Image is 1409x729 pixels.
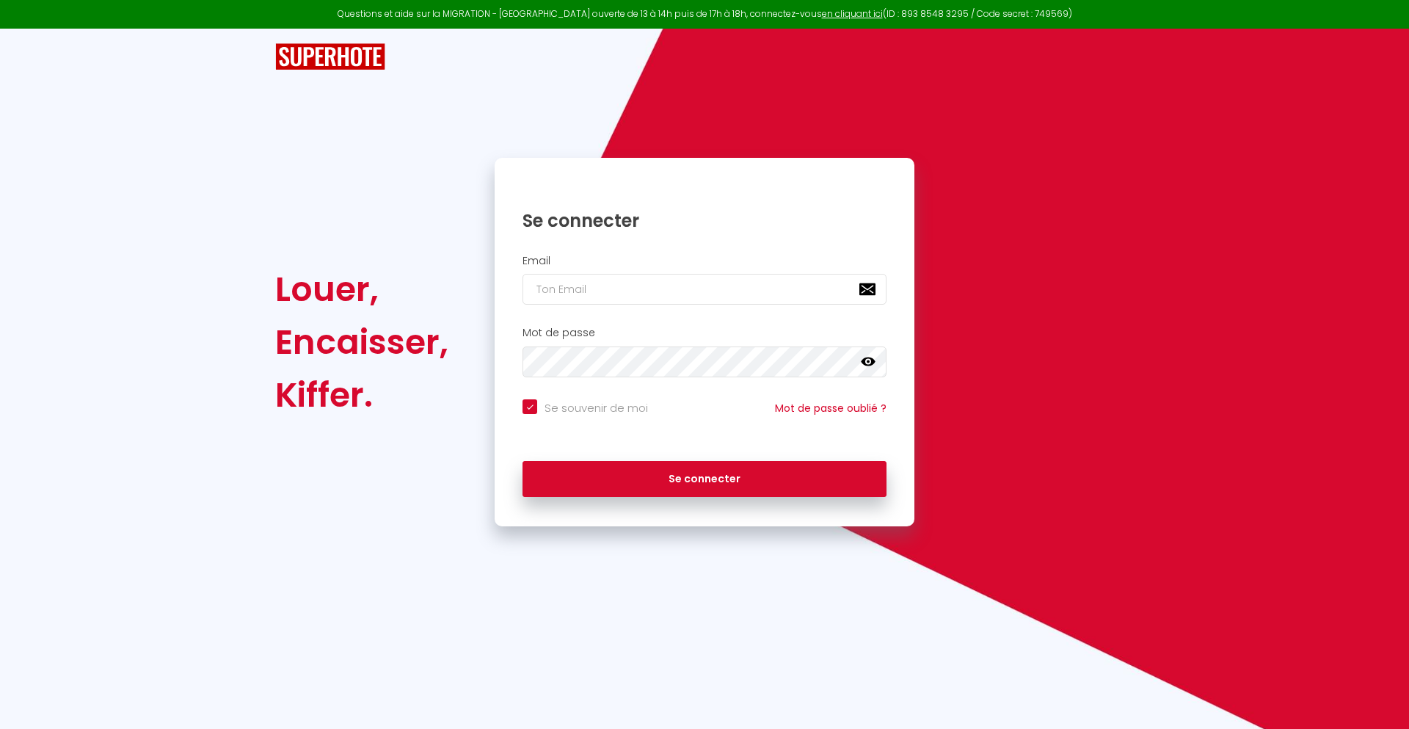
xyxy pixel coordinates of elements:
[523,255,886,267] h2: Email
[275,263,448,316] div: Louer,
[775,401,886,416] a: Mot de passe oublié ?
[275,43,385,70] img: SuperHote logo
[523,209,886,232] h1: Se connecter
[275,316,448,369] div: Encaisser,
[523,274,886,305] input: Ton Email
[523,461,886,498] button: Se connecter
[275,369,448,421] div: Kiffer.
[822,7,883,20] a: en cliquant ici
[523,327,886,339] h2: Mot de passe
